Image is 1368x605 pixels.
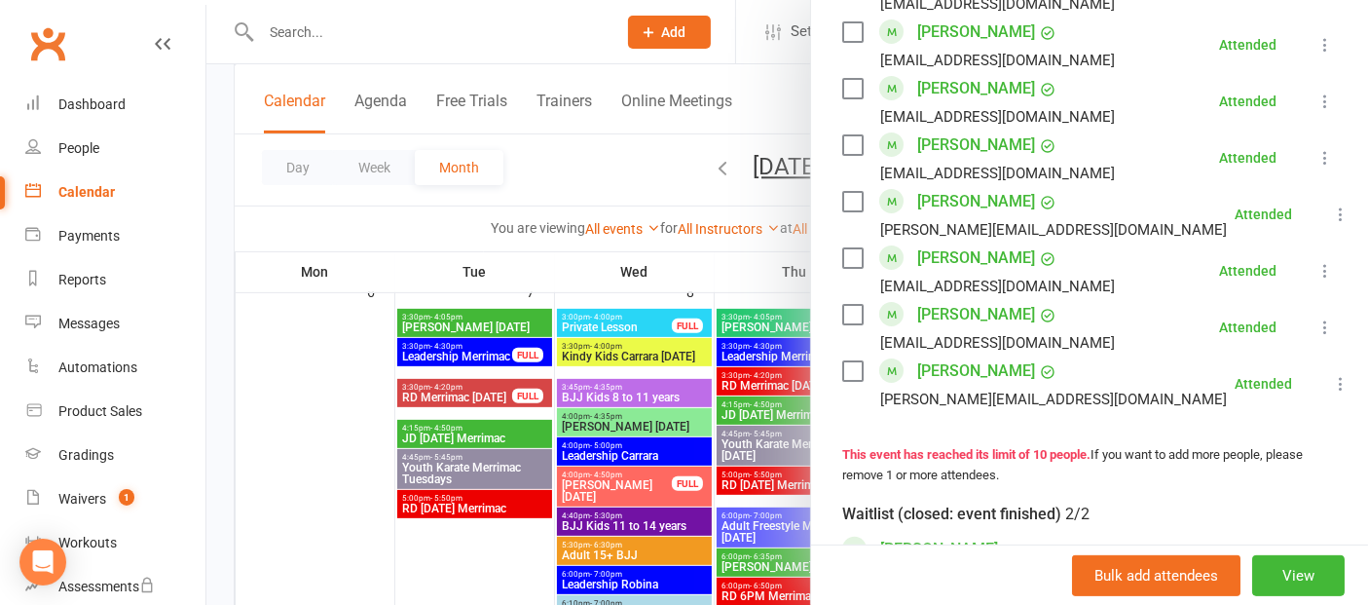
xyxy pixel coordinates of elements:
div: Open Intercom Messenger [19,539,66,586]
div: Attended [1235,208,1292,221]
div: [PERSON_NAME][EMAIL_ADDRESS][DOMAIN_NAME] [880,217,1227,243]
div: People [58,140,99,156]
div: Waitlist [842,501,1090,528]
div: [PERSON_NAME][EMAIL_ADDRESS][DOMAIN_NAME] [880,387,1227,412]
div: Waivers [58,491,106,507]
button: View [1252,554,1345,595]
a: Gradings [25,434,205,477]
div: Dashboard [58,96,126,112]
a: Calendar [25,170,205,214]
a: Product Sales [25,390,205,434]
div: Assessments [58,579,155,594]
div: [EMAIL_ADDRESS][DOMAIN_NAME] [880,330,1115,356]
div: 2/2 [1065,501,1090,528]
div: Attended [1219,151,1276,165]
a: [PERSON_NAME] [917,130,1035,161]
div: Gradings [58,447,114,463]
div: [EMAIL_ADDRESS][DOMAIN_NAME] [880,274,1115,299]
div: Attended [1219,321,1276,334]
div: Messages [58,316,120,331]
a: [PERSON_NAME] [917,243,1035,274]
a: Reports [25,258,205,302]
div: Attended [1219,264,1276,278]
div: [EMAIL_ADDRESS][DOMAIN_NAME] [880,48,1115,73]
div: Payments [58,228,120,244]
div: Attended [1235,377,1292,391]
div: Attended [1219,38,1276,52]
a: Payments [25,214,205,258]
a: [PERSON_NAME] [917,356,1035,387]
div: [EMAIL_ADDRESS][DOMAIN_NAME] [880,161,1115,186]
div: Product Sales [58,403,142,419]
a: Waivers 1 [25,477,205,521]
a: Clubworx [23,19,72,68]
div: Workouts [58,535,117,550]
div: Reports [58,272,106,287]
a: [PERSON_NAME] [917,73,1035,104]
span: (closed: event finished) [898,505,1061,523]
a: Messages [25,302,205,346]
a: [PERSON_NAME] [880,534,998,565]
a: Automations [25,346,205,390]
a: Dashboard [25,83,205,127]
div: Calendar [58,184,115,200]
a: [PERSON_NAME] [917,17,1035,48]
a: [PERSON_NAME] [917,186,1035,217]
a: Workouts [25,521,205,565]
div: If you want to add more people, please remove 1 or more attendees. [842,445,1337,486]
span: 1 [119,489,134,506]
div: Attended [1219,95,1276,108]
a: People [25,127,205,170]
strong: This event has reached its limit of 10 people. [842,447,1091,462]
button: Bulk add attendees [1072,554,1240,595]
a: [PERSON_NAME] [917,299,1035,330]
div: Automations [58,359,137,375]
div: [EMAIL_ADDRESS][DOMAIN_NAME] [880,104,1115,130]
